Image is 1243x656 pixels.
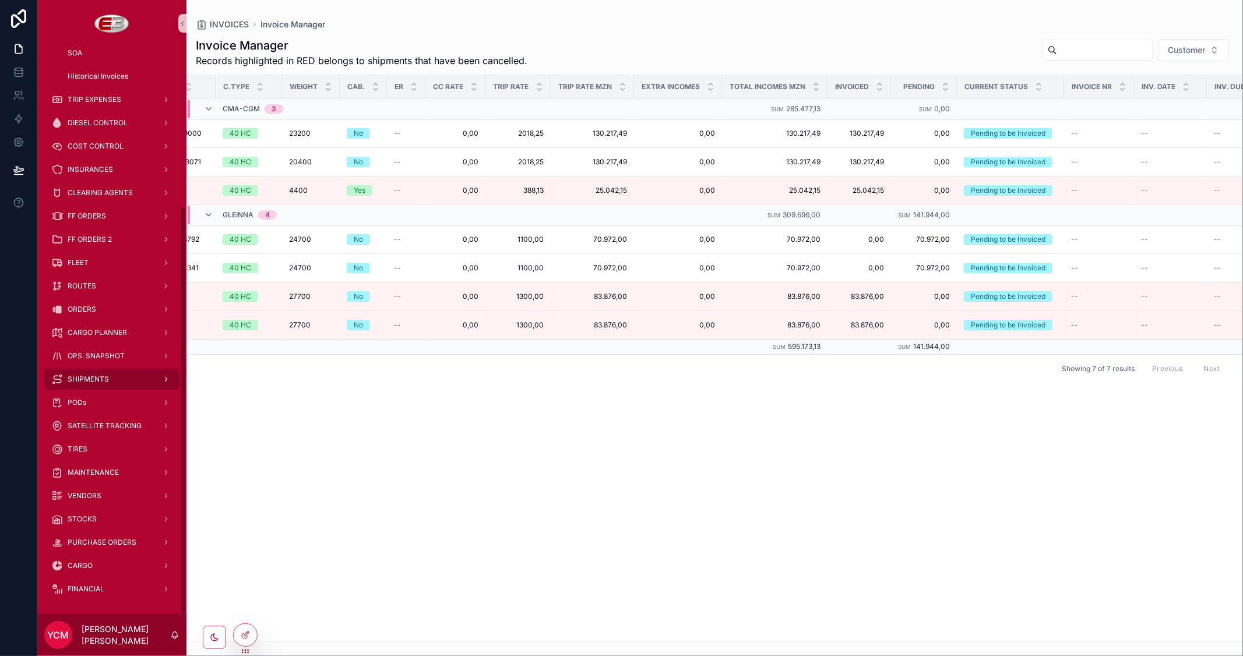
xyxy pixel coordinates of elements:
[44,509,179,530] a: STOCKS
[432,157,478,167] span: 0,00
[729,129,821,138] a: 130.217,49
[1141,263,1148,273] span: --
[1141,320,1148,330] span: --
[898,235,950,244] span: 70.972,00
[558,157,627,167] span: 130.217,49
[729,235,821,244] a: 70.972,00
[898,212,911,218] small: Sum
[558,263,627,273] a: 70.972,00
[1071,129,1127,138] a: --
[68,538,136,547] span: PURCHASE ORDERS
[1072,82,1112,91] span: Invoice Nr
[394,186,401,195] span: --
[432,292,478,301] span: 0,00
[964,185,1057,196] a: Pending to be Invoiced
[898,129,950,138] a: 0,00
[394,292,418,301] a: --
[1214,235,1221,244] span: --
[347,234,380,245] a: No
[68,118,128,128] span: DIESEL CONTROL
[394,320,401,330] span: --
[354,320,363,330] div: No
[964,82,1028,91] span: Current Status
[68,468,119,477] span: MAINTENANCE
[68,561,93,570] span: CARGO
[44,485,179,506] a: VENDORS
[68,305,96,314] span: ORDERS
[347,320,380,330] a: No
[1071,186,1127,195] a: --
[196,54,527,68] span: Records highlighted in RED belongs to shipments that have been cancelled.
[783,210,821,219] span: 309.696,00
[1168,44,1205,56] span: Customer
[1141,129,1200,138] a: --
[492,292,544,301] a: 1300,00
[558,82,612,91] span: Trip Rate MZN
[68,72,128,81] span: Historical Invoices
[68,328,127,337] span: CARGO PLANNER
[1071,320,1078,330] span: --
[432,235,478,244] a: 0,00
[971,185,1045,196] div: Pending to be Invoiced
[1214,263,1221,273] span: --
[1071,263,1127,273] a: --
[641,186,715,195] a: 0,00
[558,292,627,301] span: 83.876,00
[394,129,401,138] span: --
[641,235,715,244] a: 0,00
[44,89,179,110] a: TRIP EXPENSES
[347,128,380,139] a: No
[898,186,950,195] a: 0,00
[642,82,700,91] span: Extra Incomes
[354,234,363,245] div: No
[347,82,365,91] span: Cab.
[196,37,527,54] h1: Invoice Manager
[260,19,325,30] span: Invoice Manager
[492,263,544,273] span: 1100,00
[558,186,627,195] span: 25.042,15
[44,299,179,320] a: ORDERS
[729,263,821,273] a: 70.972,00
[223,291,275,302] a: 40 HC
[558,129,627,138] span: 130.217,49
[68,211,106,221] span: FF ORDERS
[1214,129,1221,138] span: --
[729,292,821,301] span: 83.876,00
[1141,157,1148,167] span: --
[289,129,311,138] span: 23200
[48,628,69,642] span: YCM
[492,129,544,138] span: 2018,25
[394,157,418,167] a: --
[1214,292,1221,301] span: --
[729,320,821,330] span: 83.876,00
[289,292,333,301] a: 27700
[773,344,786,350] small: Sum
[68,491,101,500] span: VENDORS
[1158,39,1229,61] button: Select Button
[230,128,251,139] div: 40 HC
[44,392,179,413] a: PODs
[432,320,478,330] a: 0,00
[834,129,884,138] a: 130.217,49
[641,129,715,138] a: 0,00
[1141,157,1200,167] a: --
[1071,320,1127,330] a: --
[1071,235,1078,244] span: --
[289,129,333,138] a: 23200
[68,165,113,174] span: INSURANCES
[223,157,275,167] a: 40 HC
[788,342,821,351] span: 595.173,13
[834,186,884,195] a: 25.042,15
[432,263,478,273] span: 0,00
[492,157,544,167] span: 2018,25
[641,292,715,301] span: 0,00
[493,82,529,91] span: Trip Rate
[44,136,179,157] a: COST CONTROL
[44,159,179,180] a: INSURANCES
[971,320,1045,330] div: Pending to be Invoiced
